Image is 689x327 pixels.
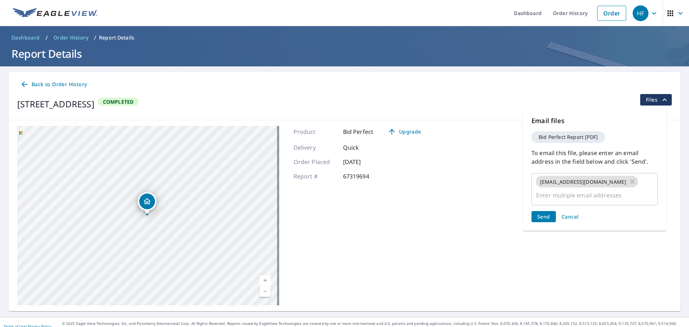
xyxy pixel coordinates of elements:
p: Report # [294,172,337,181]
p: Bid Perfect [343,127,374,136]
p: Delivery [294,143,337,152]
button: Cancel [559,211,582,222]
span: Files [646,95,669,104]
p: Email files [531,116,658,126]
span: Order History [53,34,88,41]
p: Order Placed [294,158,337,166]
button: filesDropdownBtn-67319694 [640,94,672,106]
p: Report Details [99,34,134,41]
span: Send [537,213,550,220]
nav: breadcrumb [9,32,680,43]
div: [EMAIL_ADDRESS][DOMAIN_NAME] [536,176,638,187]
li: / [94,33,96,42]
img: EV Logo [13,8,98,19]
a: Upgrade [382,126,427,137]
div: Dropped pin, building 1, Residential property, 14955 S Biscayne River Dr Miami, FL 33168 [138,192,156,214]
a: Order [597,6,626,21]
a: Order History [51,32,91,43]
p: Quick [343,143,386,152]
span: Bid Perfect Report [PDF] [534,135,602,140]
p: [DATE] [343,158,386,166]
p: To email this file, please enter an email address in the field below and click 'Send'. [531,149,658,166]
a: Current Level 17, Zoom In [260,275,271,286]
div: [STREET_ADDRESS] [17,98,94,111]
a: Back to Order History [17,78,90,91]
a: Dashboard [9,32,43,43]
a: Current Level 17, Zoom Out [260,286,271,297]
li: / [46,33,48,42]
button: Send [531,211,556,222]
input: Enter multiple email addresses [535,188,644,202]
div: HF [633,5,648,21]
span: [EMAIL_ADDRESS][DOMAIN_NAME] [536,178,631,185]
span: Cancel [562,213,579,220]
span: Upgrade [386,127,422,136]
p: Product [294,127,337,136]
span: Dashboard [11,34,40,41]
p: 67319694 [343,172,386,181]
span: Back to Order History [20,80,87,89]
h1: Report Details [9,46,680,61]
span: Completed [99,98,138,105]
